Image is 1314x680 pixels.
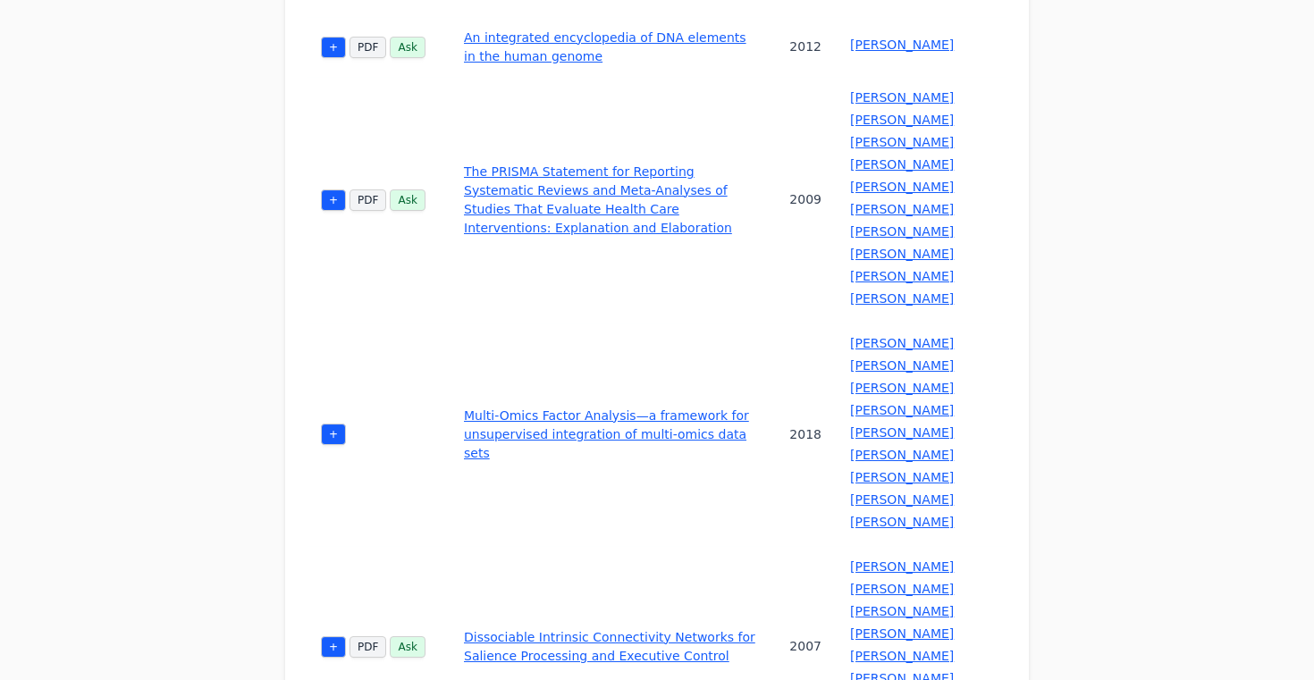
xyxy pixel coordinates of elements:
a: [PERSON_NAME] [850,357,993,375]
a: [PERSON_NAME] [850,200,993,219]
a: PDF [350,189,386,211]
a: + [321,636,346,658]
a: PDF [350,37,386,58]
a: [PERSON_NAME] [850,379,993,398]
a: [PERSON_NAME] [850,468,993,487]
a: Multi‐Omics Factor Analysis—a framework for unsupervised integration of multi‐omics data sets [464,408,749,460]
a: Dissociable Intrinsic Connectivity Networks for Salience Processing and Executive Control [464,630,755,663]
a: Ask [390,189,425,211]
a: [PERSON_NAME] [850,334,993,353]
td: 2018 [775,323,836,546]
a: Ask [390,37,425,58]
a: [PERSON_NAME] [850,290,993,308]
a: [PERSON_NAME] [850,491,993,509]
a: [PERSON_NAME] [850,647,993,666]
a: [PERSON_NAME] [850,245,993,264]
a: + [321,37,346,58]
a: [PERSON_NAME] [850,580,993,599]
a: [PERSON_NAME] [850,267,993,286]
td: 2009 [775,77,836,323]
a: [PERSON_NAME] [850,155,993,174]
a: [PERSON_NAME] [850,513,993,532]
a: + [321,189,346,211]
a: [PERSON_NAME] [850,88,993,107]
a: PDF [350,636,386,658]
a: [PERSON_NAME] [850,424,993,442]
a: Ask [390,636,425,658]
a: + [321,424,346,445]
a: [PERSON_NAME] [850,133,993,152]
a: [PERSON_NAME] [850,36,993,55]
a: [PERSON_NAME] [850,401,993,420]
td: 2012 [775,17,836,77]
a: An integrated encyclopedia of DNA elements in the human genome [464,30,746,63]
a: [PERSON_NAME] [850,111,993,130]
a: [PERSON_NAME] [850,602,993,621]
a: [PERSON_NAME] [850,446,993,465]
a: [PERSON_NAME] [850,558,993,576]
a: [PERSON_NAME] [850,178,993,197]
a: [PERSON_NAME] [850,625,993,643]
a: [PERSON_NAME] [850,222,993,241]
a: The PRISMA Statement for Reporting Systematic Reviews and Meta-Analyses of Studies That Evaluate ... [464,164,732,235]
